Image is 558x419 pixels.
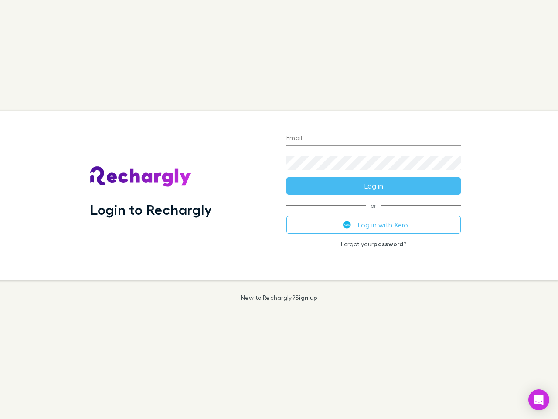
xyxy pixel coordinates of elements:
button: Log in with Xero [286,216,461,234]
img: Rechargly's Logo [90,166,191,187]
button: Log in [286,177,461,195]
p: Forgot your ? [286,240,461,247]
div: Open Intercom Messenger [528,389,549,410]
a: password [374,240,403,247]
a: Sign up [295,294,317,301]
img: Xero's logo [343,221,351,229]
p: New to Rechargly? [241,294,318,301]
h1: Login to Rechargly [90,201,212,218]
